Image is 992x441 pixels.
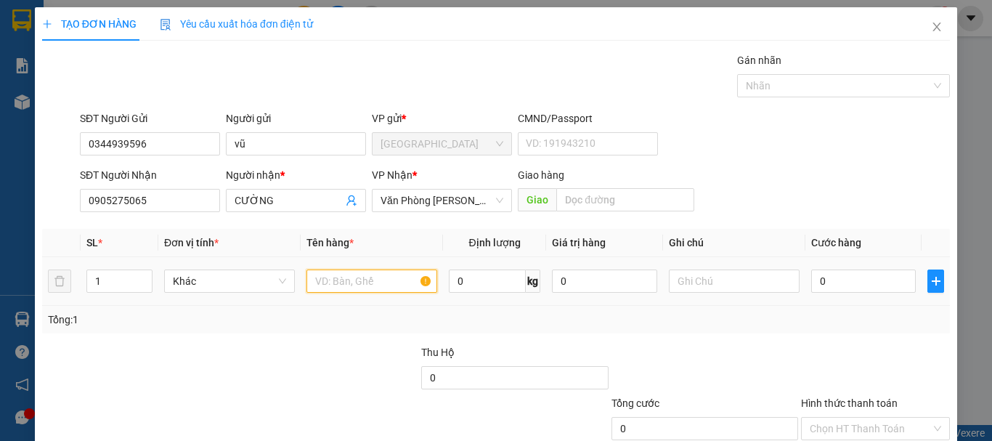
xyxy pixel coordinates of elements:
[381,133,503,155] span: Đà Lạt
[80,167,220,183] div: SĐT Người Nhận
[927,270,944,293] button: plus
[42,18,137,30] span: TẠO ĐƠN HÀNG
[346,195,357,206] span: user-add
[552,237,606,248] span: Giá trị hàng
[916,7,957,48] button: Close
[48,270,71,293] button: delete
[669,270,800,293] input: Ghi Chú
[518,188,556,211] span: Giao
[7,62,100,110] li: VP [GEOGRAPHIC_DATA]
[928,275,943,287] span: plus
[42,19,52,29] span: plus
[801,397,898,409] label: Hình thức thanh toán
[173,270,286,292] span: Khác
[7,7,211,35] li: [PERSON_NAME]
[556,188,694,211] input: Dọc đường
[611,397,659,409] span: Tổng cước
[306,237,354,248] span: Tên hàng
[526,270,540,293] span: kg
[372,110,512,126] div: VP gửi
[48,312,384,328] div: Tổng: 1
[663,229,805,257] th: Ghi chú
[518,169,564,181] span: Giao hàng
[931,21,943,33] span: close
[811,237,861,248] span: Cước hàng
[552,270,656,293] input: 0
[7,7,58,58] img: logo.jpg
[381,190,503,211] span: Văn Phòng Trần Phú (Mường Thanh)
[226,167,366,183] div: Người nhận
[226,110,366,126] div: Người gửi
[518,110,658,126] div: CMND/Passport
[372,169,412,181] span: VP Nhận
[100,62,193,110] li: VP Văn Phòng [PERSON_NAME] (Mường Thanh)
[421,347,455,358] span: Thu Hộ
[306,270,437,293] input: VD: Bàn, Ghế
[86,237,98,248] span: SL
[737,54,781,66] label: Gán nhãn
[160,18,313,30] span: Yêu cầu xuất hóa đơn điện tử
[164,237,219,248] span: Đơn vị tính
[80,110,220,126] div: SĐT Người Gửi
[468,237,520,248] span: Định lượng
[160,19,171,31] img: icon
